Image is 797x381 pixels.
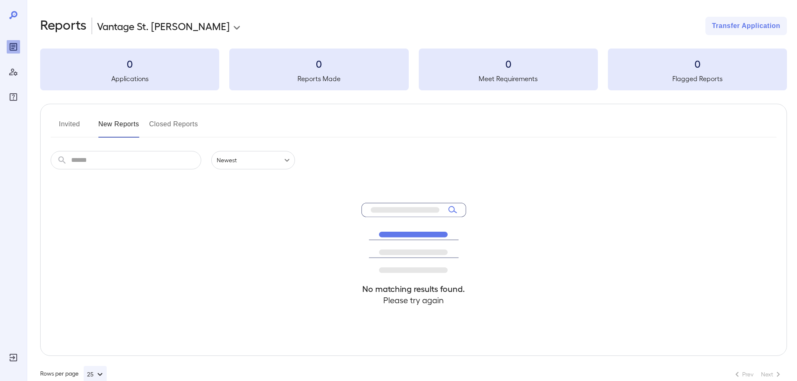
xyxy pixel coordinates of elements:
button: New Reports [98,118,139,138]
div: Log Out [7,351,20,364]
button: Invited [51,118,88,138]
div: Manage Users [7,65,20,79]
nav: pagination navigation [728,368,787,381]
summary: 0Applications0Reports Made0Meet Requirements0Flagged Reports [40,49,787,90]
h5: Reports Made [229,74,408,84]
h5: Applications [40,74,219,84]
h3: 0 [419,57,598,70]
h3: 0 [608,57,787,70]
h3: 0 [229,57,408,70]
div: Newest [211,151,295,169]
h4: No matching results found. [361,283,466,294]
h2: Reports [40,17,87,35]
h3: 0 [40,57,219,70]
h4: Please try again [361,294,466,306]
h5: Meet Requirements [419,74,598,84]
div: FAQ [7,90,20,104]
button: Transfer Application [705,17,787,35]
h5: Flagged Reports [608,74,787,84]
button: Closed Reports [149,118,198,138]
p: Vantage St. [PERSON_NAME] [97,19,230,33]
div: Reports [7,40,20,54]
